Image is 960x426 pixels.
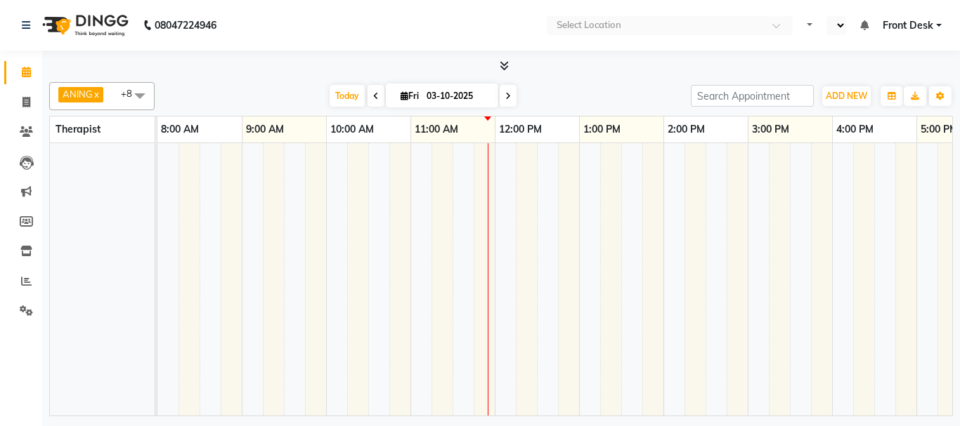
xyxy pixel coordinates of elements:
a: 12:00 PM [495,119,545,140]
span: +8 [121,88,143,99]
input: Search Appointment [691,85,814,107]
a: 11:00 AM [411,119,462,140]
a: 10:00 AM [327,119,377,140]
span: ADD NEW [826,91,867,101]
a: 9:00 AM [242,119,287,140]
a: x [93,88,99,100]
a: 4:00 PM [833,119,877,140]
span: Therapist [56,123,100,135]
b: 08047224946 [155,6,216,45]
span: ANING [63,88,93,100]
div: Select Location [557,18,621,32]
a: 1:00 PM [580,119,624,140]
span: Fri [397,91,422,101]
a: 8:00 AM [157,119,202,140]
button: ADD NEW [822,86,871,106]
a: 3:00 PM [748,119,793,140]
input: 2025-10-03 [422,86,493,107]
img: logo [36,6,132,45]
a: 2:00 PM [664,119,708,140]
span: Today [330,85,365,107]
span: Front Desk [883,18,933,33]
